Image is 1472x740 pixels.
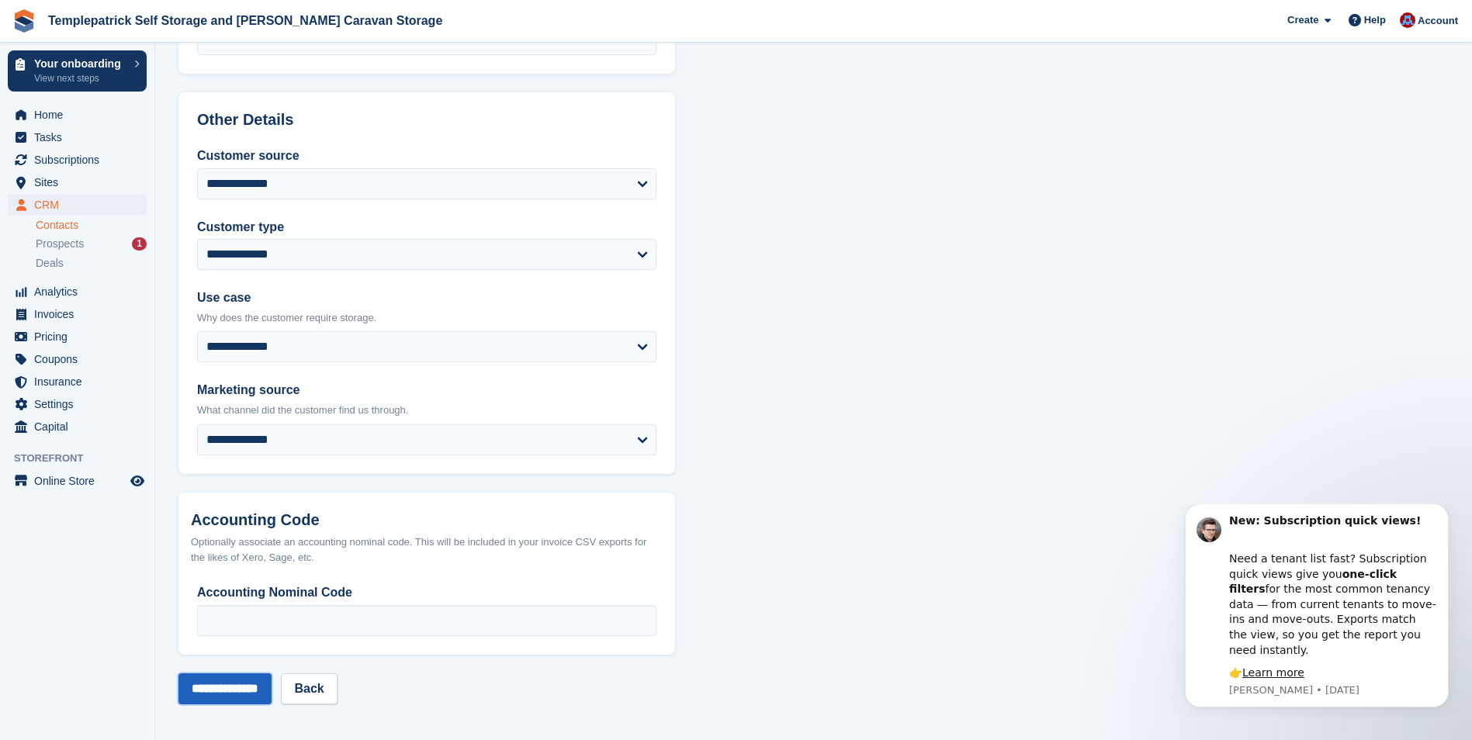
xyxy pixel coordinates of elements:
[34,416,127,437] span: Capital
[34,194,127,216] span: CRM
[68,179,275,193] p: Message from Steven, sent 1d ago
[34,303,127,325] span: Invoices
[8,416,147,437] a: menu
[8,149,147,171] a: menu
[8,281,147,303] a: menu
[81,162,143,175] a: Learn more
[34,58,126,69] p: Your onboarding
[36,236,147,252] a: Prospects 1
[191,534,663,565] div: Optionally associate an accounting nominal code. This will be included in your invoice CSV export...
[197,403,656,418] p: What channel did the customer find us through.
[35,13,60,38] img: Profile image for Steven
[8,371,147,392] a: menu
[34,281,127,303] span: Analytics
[12,9,36,33] img: stora-icon-8386f47178a22dfd0bd8f6a31ec36ba5ce8667c1dd55bd0f319d3a0aa187defe.svg
[8,303,147,325] a: menu
[191,511,663,529] h2: Accounting Code
[8,50,147,92] a: Your onboarding View next steps
[8,171,147,193] a: menu
[197,289,656,307] label: Use case
[34,126,127,148] span: Tasks
[8,104,147,126] a: menu
[1418,13,1458,29] span: Account
[8,194,147,216] a: menu
[34,393,127,415] span: Settings
[8,126,147,148] a: menu
[197,218,656,237] label: Customer type
[36,237,84,251] span: Prospects
[1400,12,1415,28] img: Leigh
[8,470,147,492] a: menu
[197,310,656,326] p: Why does the customer require storage.
[34,71,126,85] p: View next steps
[36,255,147,271] a: Deals
[197,147,656,165] label: Customer source
[36,218,147,233] a: Contacts
[14,451,154,466] span: Storefront
[68,10,259,22] b: New: Subscription quick views!
[1162,504,1472,717] iframe: Intercom notifications message
[34,104,127,126] span: Home
[8,326,147,348] a: menu
[34,348,127,370] span: Coupons
[34,371,127,392] span: Insurance
[1364,12,1386,28] span: Help
[8,348,147,370] a: menu
[8,393,147,415] a: menu
[34,149,127,171] span: Subscriptions
[1287,12,1318,28] span: Create
[197,111,656,129] h2: Other Details
[34,171,127,193] span: Sites
[68,9,275,177] div: Message content
[281,673,337,704] a: Back
[128,472,147,490] a: Preview store
[34,326,127,348] span: Pricing
[68,161,275,177] div: 👉
[36,256,64,271] span: Deals
[68,32,275,154] div: Need a tenant list fast? Subscription quick views give you for the most common tenancy data — fro...
[132,237,147,251] div: 1
[34,470,127,492] span: Online Store
[42,8,449,33] a: Templepatrick Self Storage and [PERSON_NAME] Caravan Storage
[197,583,656,602] label: Accounting Nominal Code
[197,381,656,399] label: Marketing source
